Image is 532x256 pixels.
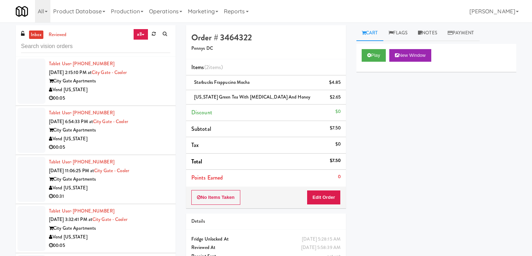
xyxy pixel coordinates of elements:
div: 00:05 [49,241,170,250]
img: Micromart [16,5,28,18]
div: 0 [338,173,341,181]
h4: Order # 3464322 [191,33,341,42]
button: No Items Taken [191,190,240,205]
input: Search vision orders [21,40,170,53]
div: 00:31 [49,192,170,201]
span: Items [191,63,223,71]
div: Vend [US_STATE] [49,233,170,242]
a: all [133,29,148,40]
span: [DATE] 6:54:33 PM at [49,118,93,125]
li: Tablet User· [PHONE_NUMBER][DATE] 2:15:10 PM atCity Gate - CoolerCity Gate ApartmentsVend [US_STA... [16,57,176,106]
span: [DATE] 11:06:25 PM at [49,167,94,174]
div: $2.65 [330,93,341,102]
div: Fridge Unlocked At [191,235,341,244]
div: 00:05 [49,94,170,103]
span: Tax [191,141,199,149]
span: Subtotal [191,125,211,133]
a: inbox [29,31,43,39]
div: $4.85 [329,78,341,87]
span: Discount [191,108,212,116]
a: Tablet User· [PHONE_NUMBER] [49,109,114,116]
div: Vend [US_STATE] [49,184,170,193]
button: Edit Order [307,190,341,205]
a: Cart [356,25,383,41]
div: 00:05 [49,143,170,152]
span: · [PHONE_NUMBER] [71,159,114,165]
div: City Gate Apartments [49,224,170,233]
li: Tablet User· [PHONE_NUMBER][DATE] 6:54:33 PM atCity Gate - CoolerCity Gate ApartmentsVend [US_STA... [16,106,176,155]
li: Tablet User· [PHONE_NUMBER][DATE] 3:32:41 PM atCity Gate - CoolerCity Gate ApartmentsVend [US_STA... [16,204,176,253]
span: [DATE] 3:32:41 PM at [49,216,92,223]
div: Vend [US_STATE] [49,135,170,143]
span: · [PHONE_NUMBER] [71,60,114,67]
span: [DATE] 2:15:10 PM at [49,69,92,76]
h5: Pennys DC [191,46,341,51]
a: City Gate - Cooler [93,118,128,125]
a: Tablet User· [PHONE_NUMBER] [49,60,114,67]
span: [US_STATE] Green Tea with [MEDICAL_DATA] and Honey [194,94,310,100]
button: Play [362,49,386,62]
span: Starbucks Frappucino Mocha [194,79,250,86]
a: Payment [442,25,480,41]
div: City Gate Apartments [49,175,170,184]
span: · [PHONE_NUMBER] [71,208,114,214]
span: · [PHONE_NUMBER] [71,109,114,116]
a: Flags [383,25,413,41]
div: $0 [335,107,341,116]
a: reviewed [47,31,69,39]
a: City Gate - Cooler [92,69,127,76]
span: (2 ) [204,63,223,71]
a: Notes [413,25,442,41]
ng-pluralize: items [209,63,221,71]
div: Vend [US_STATE] [49,86,170,94]
div: [DATE] 5:58:39 AM [301,243,341,252]
div: Details [191,217,341,226]
div: City Gate Apartments [49,77,170,86]
div: Reviewed At [191,243,341,252]
button: New Window [389,49,431,62]
a: Tablet User· [PHONE_NUMBER] [49,159,114,165]
div: $7.50 [330,124,341,133]
div: $7.50 [330,156,341,165]
a: City Gate - Cooler [94,167,129,174]
a: Tablet User· [PHONE_NUMBER] [49,208,114,214]
span: Total [191,157,203,166]
div: [DATE] 5:28:15 AM [302,235,341,244]
div: City Gate Apartments [49,126,170,135]
div: $0 [335,140,341,149]
li: Tablet User· [PHONE_NUMBER][DATE] 11:06:25 PM atCity Gate - CoolerCity Gate ApartmentsVend [US_ST... [16,155,176,204]
span: Points Earned [191,174,223,182]
a: City Gate - Cooler [92,216,127,223]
